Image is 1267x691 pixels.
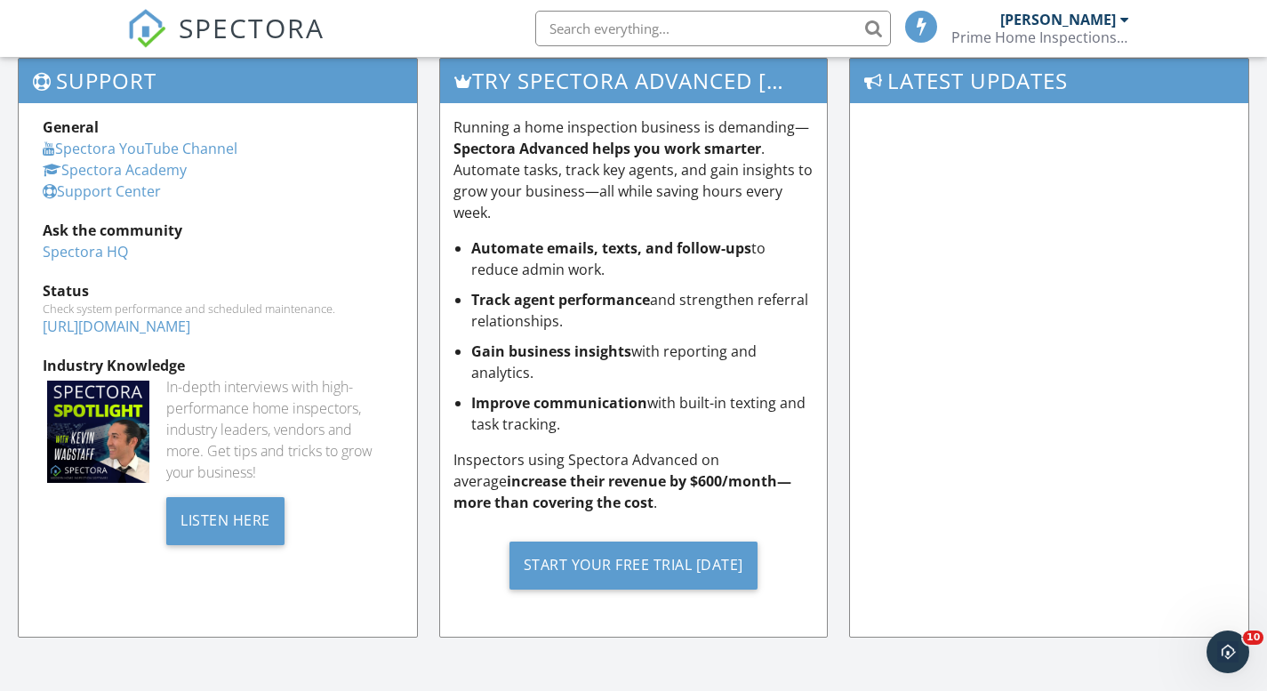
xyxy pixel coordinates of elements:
div: Listen Here [166,497,285,545]
div: Status [43,280,393,301]
strong: General [43,117,99,137]
iframe: Intercom live chat [1207,631,1249,673]
div: [PERSON_NAME] [1000,11,1116,28]
li: with built-in texting and task tracking. [471,392,814,435]
li: to reduce admin work. [471,237,814,280]
a: [URL][DOMAIN_NAME] [43,317,190,336]
span: SPECTORA [179,9,325,46]
strong: Spectora Advanced helps you work smarter [453,139,761,158]
input: Search everything... [535,11,891,46]
p: Running a home inspection business is demanding— . Automate tasks, track key agents, and gain ins... [453,117,814,223]
strong: Improve communication [471,393,647,413]
a: SPECTORA [127,24,325,61]
a: Listen Here [166,509,285,528]
a: Spectora Academy [43,160,187,180]
div: Start Your Free Trial [DATE] [509,542,758,590]
img: Spectoraspolightmain [47,381,149,483]
div: Check system performance and scheduled maintenance. [43,301,393,316]
h3: Support [19,59,417,102]
span: 10 [1243,631,1263,645]
img: The Best Home Inspection Software - Spectora [127,9,166,48]
div: Industry Knowledge [43,355,393,376]
li: with reporting and analytics. [471,341,814,383]
h3: Latest Updates [850,59,1248,102]
p: Inspectors using Spectora Advanced on average . [453,449,814,513]
div: In-depth interviews with high-performance home inspectors, industry leaders, vendors and more. Ge... [166,376,392,483]
li: and strengthen referral relationships. [471,289,814,332]
a: Support Center [43,181,161,201]
strong: Automate emails, texts, and follow-ups [471,238,751,258]
a: Start Your Free Trial [DATE] [453,527,814,603]
h3: Try spectora advanced [DATE] [440,59,828,102]
div: Ask the community [43,220,393,241]
strong: increase their revenue by $600/month—more than covering the cost [453,471,791,512]
div: Prime Home Inspections & Radon Testing [951,28,1129,46]
a: Spectora HQ [43,242,128,261]
strong: Gain business insights [471,341,631,361]
strong: Track agent performance [471,290,650,309]
a: Spectora YouTube Channel [43,139,237,158]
